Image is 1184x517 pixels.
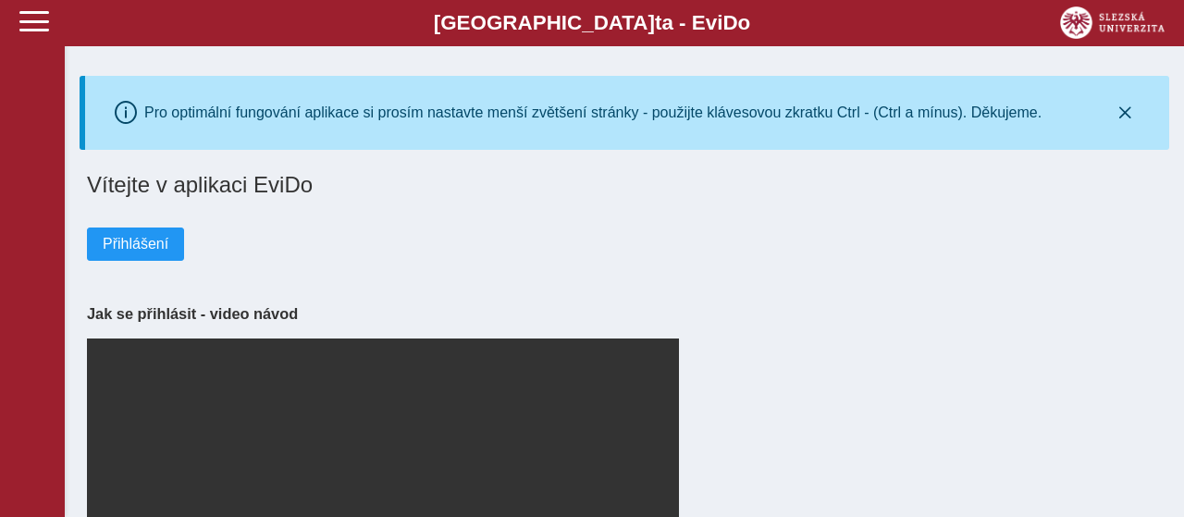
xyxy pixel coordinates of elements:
b: [GEOGRAPHIC_DATA] a - Evi [55,11,1128,35]
h3: Jak se přihlásit - video návod [87,305,1162,323]
h1: Vítejte v aplikaci EviDo [87,172,1162,198]
div: Pro optimální fungování aplikace si prosím nastavte menší zvětšení stránky - použijte klávesovou ... [144,105,1042,121]
span: t [655,11,661,34]
span: o [738,11,751,34]
button: Přihlášení [87,228,184,261]
span: Přihlášení [103,236,168,252]
span: D [722,11,737,34]
img: logo_web_su.png [1060,6,1165,39]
